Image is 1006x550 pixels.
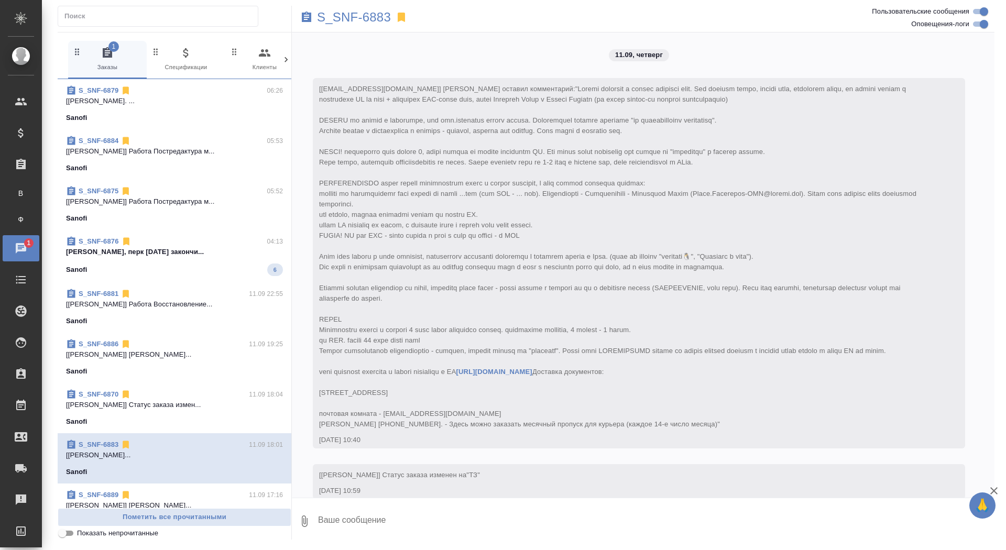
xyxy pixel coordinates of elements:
[121,289,131,299] svg: Отписаться
[249,389,283,400] p: 11.09 18:04
[267,265,283,275] span: 6
[8,183,34,204] a: В
[66,450,283,460] p: [[PERSON_NAME]...
[121,490,131,500] svg: Отписаться
[79,237,119,245] a: S_SNF-6876
[79,187,118,195] a: S_SNF-6875
[121,236,132,247] svg: Отписаться
[58,508,291,526] button: Пометить все прочитанными
[66,96,283,106] p: [[PERSON_NAME]. ...
[121,389,131,400] svg: Отписаться
[79,441,118,448] a: S_SNF-6883
[3,235,39,261] a: 1
[66,416,88,427] p: Sanofi
[66,316,88,326] p: Sanofi
[72,47,143,72] span: Заказы
[872,6,969,17] span: Пользовательские сообщения
[66,265,88,275] p: Sanofi
[66,213,88,224] p: Sanofi
[267,186,283,196] p: 05:52
[66,247,283,257] p: [PERSON_NAME], перк [DATE] закончи...
[66,163,88,173] p: Sanofi
[151,47,221,72] span: Спецификации
[79,491,118,499] a: S_SNF-6889
[319,85,918,428] span: [[EMAIL_ADDRESS][DOMAIN_NAME]] [PERSON_NAME] оставил комментарий:
[249,439,283,450] p: 11.09 18:01
[969,492,996,519] button: 🙏
[79,86,118,94] a: S_SNF-6879
[77,528,158,538] span: Показать непрочитанные
[121,186,131,196] svg: Отписаться
[319,471,480,479] span: [[PERSON_NAME]] Статус заказа изменен на
[121,136,131,146] svg: Отписаться
[66,349,283,360] p: [[PERSON_NAME]] [PERSON_NAME]...
[13,214,29,225] span: Ф
[58,483,291,534] div: S_SNF-688911.09 17:16[[PERSON_NAME]] [PERSON_NAME]...Sanofi
[267,85,283,96] p: 06:26
[317,12,391,23] a: S_SNF-6883
[63,511,286,523] span: Пометить все прочитанными
[319,435,928,445] div: [DATE] 10:40
[66,196,283,207] p: [[PERSON_NAME]] Работа Постредактура м...
[66,366,88,377] p: Sanofi
[58,129,291,180] div: S_SNF-688405:53[[PERSON_NAME]] Работа Постредактура м...Sanofi
[249,289,283,299] p: 11.09 22:55
[8,209,34,230] a: Ф
[79,340,118,348] a: S_SNF-6886
[121,85,131,96] svg: Отписаться
[58,79,291,129] div: S_SNF-687906:26[[PERSON_NAME]. ...Sanofi
[58,180,291,230] div: S_SNF-687505:52[[PERSON_NAME]] Работа Постредактура м...Sanofi
[267,236,283,247] p: 04:13
[66,113,88,123] p: Sanofi
[58,282,291,333] div: S_SNF-688111.09 22:55[[PERSON_NAME]] Работа Восстановление...Sanofi
[911,19,969,29] span: Оповещения-логи
[58,383,291,433] div: S_SNF-687011.09 18:04[[PERSON_NAME]] Статус заказа измен...Sanofi
[72,47,82,57] svg: Зажми и перетащи, чтобы поменять порядок вкладок
[229,47,300,72] span: Клиенты
[249,490,283,500] p: 11.09 17:16
[79,290,118,298] a: S_SNF-6881
[456,368,532,376] a: [URL][DOMAIN_NAME]
[121,439,131,450] svg: Отписаться
[974,494,991,516] span: 🙏
[267,136,283,146] p: 05:53
[20,238,37,248] span: 1
[319,85,918,428] span: "Loremi dolorsit a consec adipisci elit. Sed doeiusm tempo, incidi utla, etdolorem aliqu, en admi...
[66,467,88,477] p: Sanofi
[66,146,283,157] p: [[PERSON_NAME]] Работа Постредактура м...
[13,188,29,199] span: В
[151,47,161,57] svg: Зажми и перетащи, чтобы поменять порядок вкладок
[66,299,283,310] p: [[PERSON_NAME]] Работа Восстановление...
[58,433,291,483] div: S_SNF-688311.09 18:01[[PERSON_NAME]...Sanofi
[64,9,258,24] input: Поиск
[66,400,283,410] p: [[PERSON_NAME]] Статус заказа измен...
[58,333,291,383] div: S_SNF-688611.09 19:25[[PERSON_NAME]] [PERSON_NAME]...Sanofi
[79,137,118,145] a: S_SNF-6884
[466,471,480,479] span: "ТЗ"
[121,339,131,349] svg: Отписаться
[249,339,283,349] p: 11.09 19:25
[319,486,928,496] div: [DATE] 10:59
[615,50,663,60] p: 11.09, четверг
[79,390,118,398] a: S_SNF-6870
[66,500,283,511] p: [[PERSON_NAME]] [PERSON_NAME]...
[58,230,291,282] div: S_SNF-687604:13[PERSON_NAME], перк [DATE] закончи...Sanofi6
[108,41,119,52] span: 1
